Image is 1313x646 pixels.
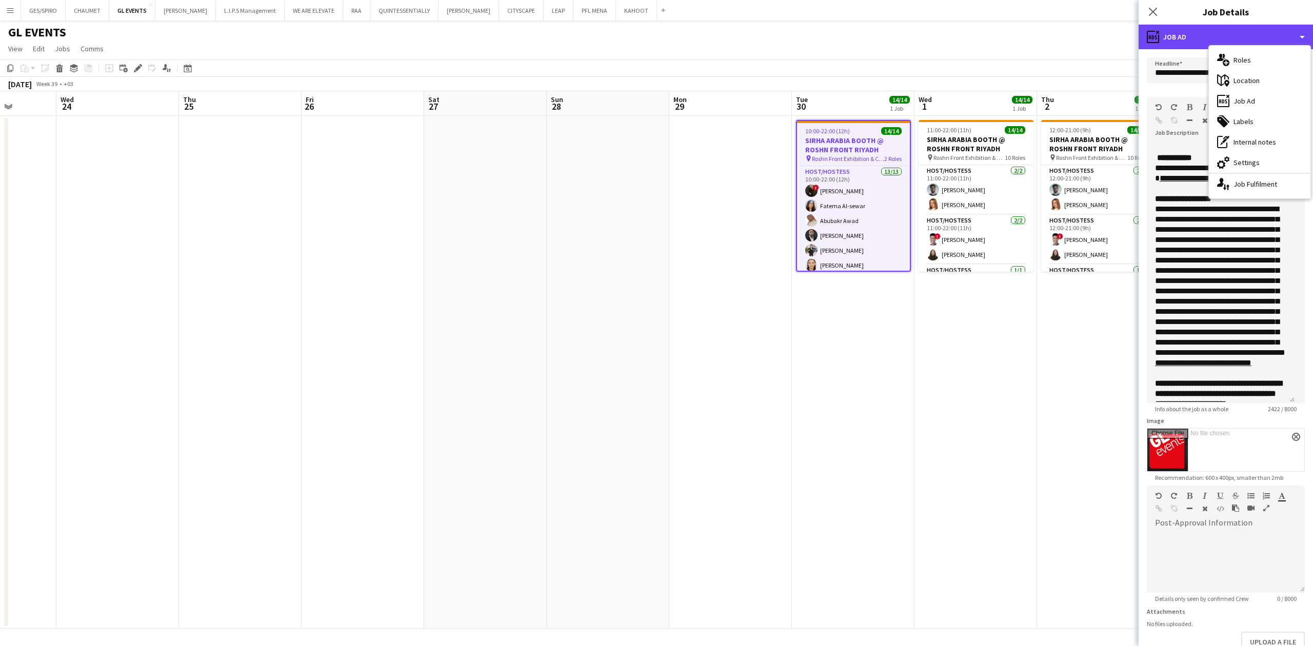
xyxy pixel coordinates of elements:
[1186,492,1193,500] button: Bold
[1147,595,1257,602] span: Details only seen by confirmed Crew
[884,155,902,163] span: 2 Roles
[797,166,910,379] app-card-role: Host/Hostess13/1310:00-22:00 (12h)![PERSON_NAME]Fatema Al-sewarAbubakr Awad[PERSON_NAME][PERSON_N...
[1247,492,1255,500] button: Unordered List
[1147,474,1291,481] span: Recommendation: 600 x 400px, smaller than 2mb
[917,100,932,112] span: 1
[76,42,108,55] a: Comms
[1260,405,1305,413] span: 2422 / 8000
[1186,116,1193,125] button: Horizontal Line
[794,100,808,112] span: 30
[216,1,285,21] button: L.I.P.S Management
[499,1,544,21] button: CITYSCAPE
[1209,132,1310,152] div: Internal notes
[1005,154,1025,161] span: 10 Roles
[919,135,1033,153] h3: SIRHA ARABIA BOOTH @ ROSHN FRONT RIYADH
[4,42,27,55] a: View
[1041,165,1156,215] app-card-role: Host/Hostess2/212:00-21:00 (9h)[PERSON_NAME][PERSON_NAME]
[61,95,74,104] span: Wed
[1201,103,1208,111] button: Italic
[1135,105,1155,112] div: 1 Job
[890,105,909,112] div: 1 Job
[1232,492,1239,500] button: Strikethrough
[813,185,819,191] span: !
[59,100,74,112] span: 24
[672,100,687,112] span: 29
[1127,154,1148,161] span: 10 Roles
[1278,492,1285,500] button: Text Color
[812,155,884,163] span: Roshn Front Exhibition & Conference Center - [GEOGRAPHIC_DATA]
[306,95,314,104] span: Fri
[428,95,440,104] span: Sat
[81,44,104,53] span: Comms
[34,80,59,88] span: Week 39
[21,1,66,21] button: GES/SPIRO
[343,1,370,21] button: RAA
[919,265,1033,299] app-card-role: Host/Hostess1/1
[1041,265,1156,299] app-card-role: Host/Hostess1/1
[1056,154,1127,161] span: Roshn Front Exhibition & Conference Center - [GEOGRAPHIC_DATA]
[64,80,73,88] div: +03
[109,1,155,21] button: GL EVENTS
[1201,504,1208,513] button: Clear Formatting
[66,1,109,21] button: CHAUMET
[919,215,1033,265] app-card-role: Host/Hostess2/211:00-22:00 (11h)![PERSON_NAME][PERSON_NAME]
[551,95,563,104] span: Sun
[573,1,616,21] button: PFL MENA
[1217,504,1224,513] button: HTML Code
[1041,120,1156,272] app-job-card: 12:00-21:00 (9h)14/14SIRHA ARABIA BOOTH @ ROSHN FRONT RIYADH Roshn Front Exhibition & Conference ...
[1201,492,1208,500] button: Italic
[1209,174,1310,194] div: Job Fulfilment
[1041,95,1054,104] span: Thu
[544,1,573,21] button: LEAP
[304,100,314,112] span: 26
[1201,116,1208,125] button: Clear Formatting
[182,100,196,112] span: 25
[1170,492,1178,500] button: Redo
[1263,492,1270,500] button: Ordered List
[1186,504,1193,513] button: Horizontal Line
[8,79,32,89] div: [DATE]
[919,120,1033,272] app-job-card: 11:00-22:00 (11h)14/14SIRHA ARABIA BOOTH @ ROSHN FRONT RIYADH Roshn Front Exhibition & Conference...
[155,1,216,21] button: [PERSON_NAME]
[1049,126,1091,134] span: 12:00-21:00 (9h)
[1209,50,1310,70] div: Roles
[8,44,23,53] span: View
[1170,103,1178,111] button: Redo
[1269,595,1305,602] span: 0 / 8000
[919,165,1033,215] app-card-role: Host/Hostess2/211:00-22:00 (11h)[PERSON_NAME][PERSON_NAME]
[889,96,910,104] span: 14/14
[1005,126,1025,134] span: 14/14
[934,233,941,239] span: !
[1041,135,1156,153] h3: SIRHA ARABIA BOOTH @ ROSHN FRONT RIYADH
[427,100,440,112] span: 27
[1155,492,1162,500] button: Undo
[1186,103,1193,111] button: Bold
[51,42,74,55] a: Jobs
[1209,70,1310,91] div: Location
[1217,492,1224,500] button: Underline
[1127,126,1148,134] span: 14/14
[1209,91,1310,111] div: Job Ad
[549,100,563,112] span: 28
[797,136,910,154] h3: SIRHA ARABIA BOOTH @ ROSHN FRONT RIYADH
[1147,620,1305,628] div: No files uploaded.
[1155,103,1162,111] button: Undo
[1041,215,1156,265] app-card-role: Host/Hostess2/212:00-21:00 (9h)![PERSON_NAME][PERSON_NAME]
[1263,504,1270,512] button: Fullscreen
[1209,152,1310,173] div: Settings
[1040,100,1054,112] span: 2
[796,95,808,104] span: Tue
[919,95,932,104] span: Wed
[1232,504,1239,512] button: Paste as plain text
[1012,105,1032,112] div: 1 Job
[927,126,971,134] span: 11:00-22:00 (11h)
[805,127,850,135] span: 10:00-22:00 (12h)
[1135,96,1155,104] span: 14/14
[881,127,902,135] span: 14/14
[1057,233,1063,239] span: !
[616,1,657,21] button: KAHOOT
[1012,96,1032,104] span: 14/14
[1139,25,1313,49] div: Job Ad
